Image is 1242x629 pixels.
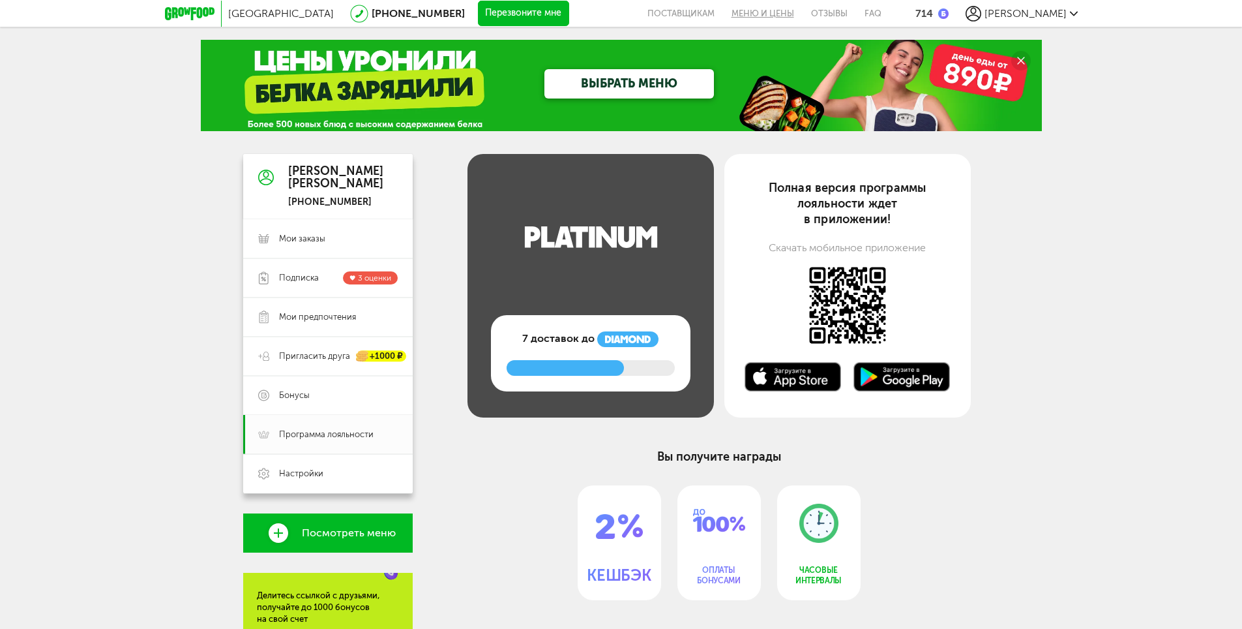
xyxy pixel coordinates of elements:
a: ВЫБРАТЬ МЕНЮ [544,69,714,99]
img: Доступно в Google Play [853,362,951,391]
a: Подписка 3 оценки [243,258,413,298]
div: Делитесь ссылкой с друзьями, получайте до 1000 бонусов на свой счет [257,590,399,625]
a: Бонусы [243,376,413,415]
div: +1000 ₽ [357,351,406,362]
a: Мои заказы [243,219,413,258]
a: Мои предпочтения [243,298,413,337]
a: Пригласить друга +1000 ₽ [243,337,413,376]
img: программа лояльности GrowFood [597,331,658,347]
a: Посмотреть меню [243,514,413,553]
img: bonus_b.cdccf46.png [938,8,949,19]
span: [GEOGRAPHIC_DATA] [228,7,334,20]
span: [PERSON_NAME] [984,7,1067,20]
span: Посмотреть меню [302,527,396,539]
span: Программа лояльности [279,429,374,440]
h2: Вы получите награды [479,449,959,465]
a: [PHONE_NUMBER] [372,7,465,20]
span: ЧАСОВЫЕ ИНТЕРВАЛЫ [782,565,855,586]
a: Программа лояльности [243,415,413,454]
span: Мои предпочтения [279,311,356,323]
span: Настройки [279,468,323,480]
div: [PHONE_NUMBER] [288,196,383,208]
img: Доступно в AppStore [807,265,888,346]
a: Настройки [243,454,413,493]
img: Доступно в AppStore [744,362,842,391]
div: 714 [915,7,933,20]
div: Полная версия программы лояльности ждет в приложении! [744,180,951,227]
span: 7 доставок до [522,331,595,346]
span: Пригласить друга [279,350,350,362]
div: [PERSON_NAME] [PERSON_NAME] [288,165,383,191]
span: 3 оценки [358,273,391,283]
span: ОПЛАТЫ БОНУСАМИ [683,565,756,586]
span: КЕШБЭК [583,566,656,585]
span: Подписка [279,272,319,284]
span: Скачать мобильное приложение [769,241,926,254]
span: Мои заказы [279,233,325,245]
img: программа лояльности GrowFood [467,192,714,303]
button: Перезвоните мне [478,1,569,27]
span: Бонусы [279,390,310,401]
